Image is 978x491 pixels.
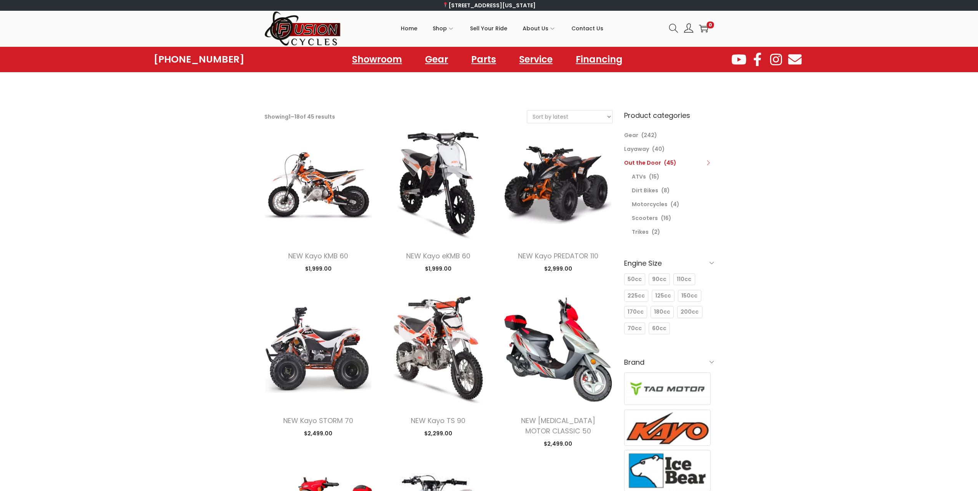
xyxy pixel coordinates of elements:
a: 0 [699,24,708,33]
span: (16) [661,214,671,222]
select: Shop order [527,111,612,123]
span: Contact Us [571,19,603,38]
span: $ [424,430,428,437]
a: Parts [463,51,504,68]
span: 50cc [628,275,642,283]
nav: Menu [344,51,630,68]
p: Showing – of 45 results [264,111,335,122]
span: $ [544,440,547,448]
a: Motorcycles [632,200,667,208]
a: NEW Kayo STORM 70 [283,416,353,425]
img: Tao Motor [624,373,711,405]
span: 2,499.00 [304,430,332,437]
a: Financing [568,51,630,68]
span: 110cc [677,275,691,283]
span: 90cc [652,275,666,283]
span: 2,299.00 [424,430,452,437]
span: 170cc [628,308,644,316]
span: (8) [661,187,670,194]
span: Sell Your Ride [470,19,507,38]
img: 📍 [443,2,448,8]
span: $ [305,265,309,273]
a: [STREET_ADDRESS][US_STATE] [442,2,536,9]
span: 2,499.00 [544,440,572,448]
span: About Us [523,19,548,38]
a: NEW Kayo eKMB 60 [406,251,470,261]
span: $ [304,430,307,437]
img: Kayo [624,410,711,445]
a: Sell Your Ride [470,11,507,46]
a: Layaway [624,145,649,153]
a: Home [401,11,417,46]
a: Out the Door [624,159,661,167]
a: Showroom [344,51,410,68]
img: Ice Bear [624,450,711,491]
a: Gear [624,131,638,139]
h6: Engine Size [624,254,714,272]
span: 225cc [628,292,645,300]
a: Service [511,51,560,68]
h6: Product categories [624,110,714,121]
span: (45) [664,159,676,167]
span: 1,999.00 [425,265,452,273]
span: 180cc [654,308,670,316]
span: $ [544,265,548,273]
span: 60cc [652,324,666,332]
img: Woostify retina logo [264,11,341,46]
span: Shop [433,19,447,38]
span: 1,999.00 [305,265,332,273]
a: ATVs [632,173,646,180]
a: Shop [433,11,455,46]
span: (242) [641,131,657,139]
a: Dirt Bikes [632,187,658,194]
span: (4) [671,200,679,208]
a: NEW [MEDICAL_DATA] MOTOR CLASSIC 50 [521,416,595,436]
span: 200cc [681,308,699,316]
a: Gear [417,51,456,68]
span: 2,999.00 [544,265,572,273]
span: 70cc [628,324,642,332]
a: [PHONE_NUMBER] [154,54,244,65]
span: 18 [294,113,300,121]
span: (15) [649,173,659,180]
a: NEW Kayo KMB 60 [288,251,348,261]
a: NEW Kayo TS 90 [411,416,465,425]
span: 125cc [655,292,671,300]
span: 1 [289,113,291,121]
span: $ [425,265,428,273]
a: Scooters [632,214,658,222]
span: (2) [652,228,660,236]
span: 150cc [681,292,697,300]
a: Trikes [632,228,649,236]
a: Contact Us [571,11,603,46]
span: Home [401,19,417,38]
nav: Primary navigation [341,11,663,46]
a: About Us [523,11,556,46]
h6: Brand [624,353,714,371]
a: NEW Kayo PREDATOR 110 [518,251,598,261]
span: (40) [652,145,665,153]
